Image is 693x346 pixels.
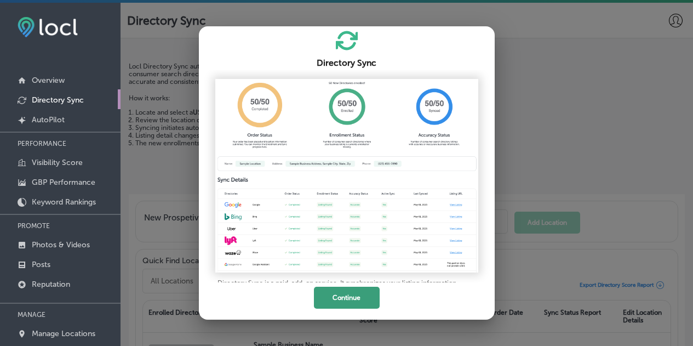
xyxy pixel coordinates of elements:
p: Directory Sync is a paid, add-on service. It synchronizes your listing information across 50 top ... [217,279,476,296]
p: Keyword Rankings [32,197,96,207]
p: Posts [32,260,50,269]
p: Overview [32,76,65,85]
h2: Directory Sync [212,58,482,68]
img: 6b39a55ac02f35a9d866cd7ece76c9a6.png [215,79,478,273]
p: Manage Locations [32,329,95,338]
p: AutoPilot [32,115,65,124]
p: Directory Sync [32,95,84,105]
p: Photos & Videos [32,240,90,249]
p: Reputation [32,280,70,289]
img: fda3e92497d09a02dc62c9cd864e3231.png [18,17,78,37]
button: Continue [314,287,380,309]
p: GBP Performance [32,178,95,187]
p: Visibility Score [32,158,83,167]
